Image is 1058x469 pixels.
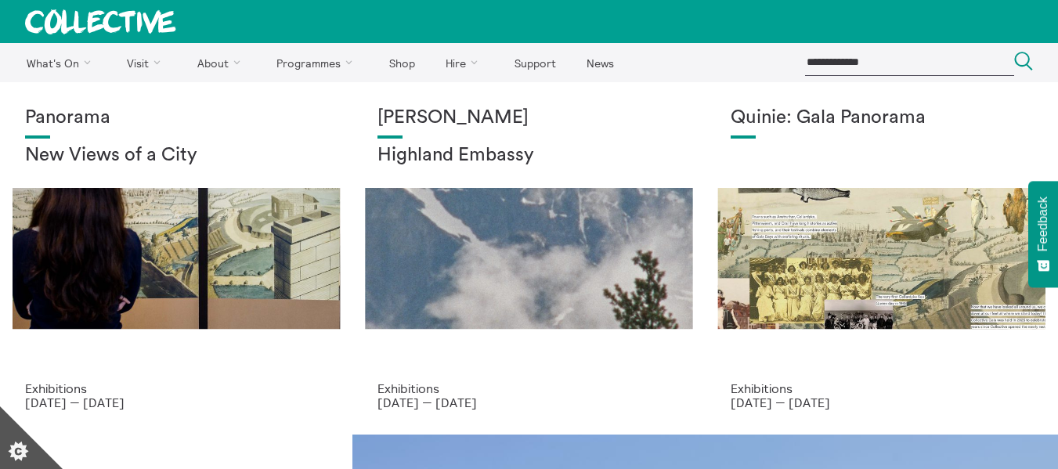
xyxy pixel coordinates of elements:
[377,107,680,129] h1: [PERSON_NAME]
[25,381,327,395] p: Exhibitions
[572,43,627,82] a: News
[377,145,680,167] h2: Highland Embassy
[13,43,110,82] a: What's On
[706,82,1058,435] a: Josie Vallely Quinie: Gala Panorama Exhibitions [DATE] — [DATE]
[183,43,260,82] a: About
[25,107,327,129] h1: Panorama
[377,395,680,409] p: [DATE] — [DATE]
[377,381,680,395] p: Exhibitions
[500,43,569,82] a: Support
[1028,181,1058,287] button: Feedback - Show survey
[1036,197,1050,251] span: Feedback
[114,43,181,82] a: Visit
[375,43,428,82] a: Shop
[731,107,1033,129] h1: Quinie: Gala Panorama
[731,381,1033,395] p: Exhibitions
[432,43,498,82] a: Hire
[25,395,327,409] p: [DATE] — [DATE]
[25,145,327,167] h2: New Views of a City
[731,395,1033,409] p: [DATE] — [DATE]
[263,43,373,82] a: Programmes
[352,82,705,435] a: Solar wheels 17 [PERSON_NAME] Highland Embassy Exhibitions [DATE] — [DATE]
